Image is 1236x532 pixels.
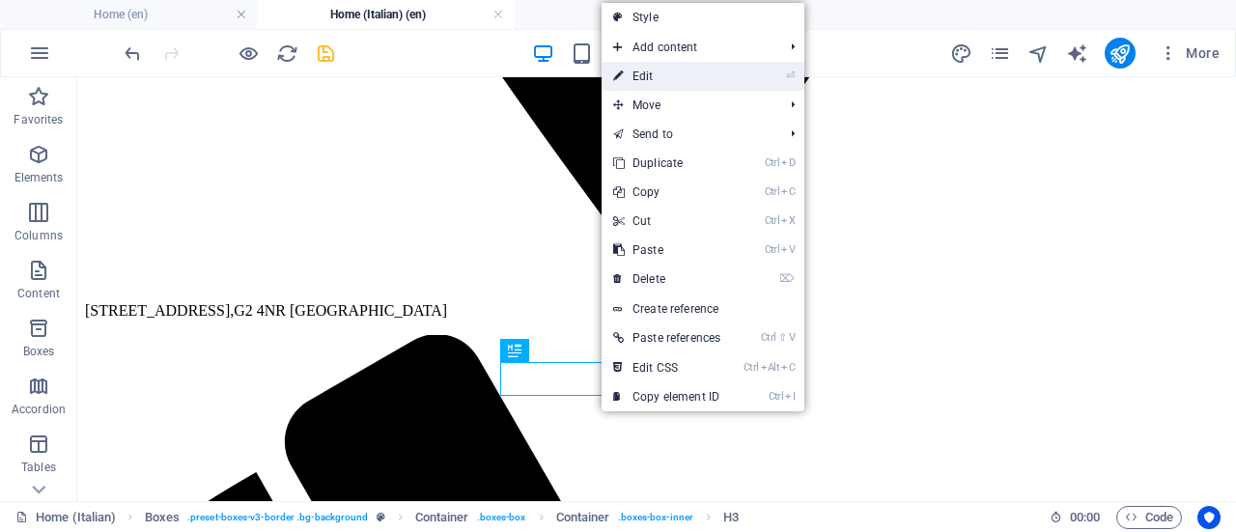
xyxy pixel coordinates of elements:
[1159,43,1220,63] span: More
[781,243,795,256] i: V
[1050,506,1101,529] h6: Session time
[315,42,337,65] i: Save (Ctrl+S)
[1066,42,1089,65] button: text_generator
[950,42,973,65] button: design
[618,506,694,529] span: . boxes-box-inner
[276,42,298,65] i: Reload page
[21,460,56,475] p: Tables
[237,42,260,65] button: Click here to leave preview mode and continue editing
[602,91,775,120] span: Move
[12,402,66,417] p: Accordion
[121,42,144,65] button: undo
[781,185,795,198] i: C
[765,243,780,256] i: Ctrl
[1027,42,1050,65] i: Navigator
[602,353,732,382] a: CtrlAltCEdit CSS
[17,286,60,301] p: Content
[145,506,740,529] nav: breadcrumb
[377,512,385,522] i: This element is a customizable preset
[765,185,780,198] i: Ctrl
[275,42,298,65] button: reload
[1083,510,1086,524] span: :
[15,506,116,529] a: Click to cancel selection. Double-click to open Pages
[1105,38,1136,69] button: publish
[602,323,732,352] a: Ctrl⇧VPaste references
[744,361,759,374] i: Ctrl
[14,228,63,243] p: Columns
[1027,42,1051,65] button: navigator
[779,272,795,285] i: ⌦
[761,361,780,374] i: Alt
[778,331,787,344] i: ⇧
[122,42,144,65] i: Undo: Edit headline (Ctrl+Z)
[602,207,732,236] a: CtrlXCut
[14,112,63,127] p: Favorites
[1197,506,1221,529] button: Usercentrics
[785,390,795,403] i: I
[477,506,526,529] span: . boxes-box
[1125,506,1173,529] span: Code
[602,178,732,207] a: CtrlCCopy
[781,156,795,169] i: D
[556,506,610,529] span: Click to select. Double-click to edit
[602,382,732,411] a: CtrlICopy element ID
[789,331,795,344] i: V
[786,70,795,82] i: ⏎
[314,42,337,65] button: save
[602,62,732,91] a: ⏎Edit
[602,120,775,149] a: Send to
[257,4,514,25] h4: Home (Italian) (en)
[1109,42,1131,65] i: Publish
[602,3,804,32] a: Style
[765,156,780,169] i: Ctrl
[145,506,180,529] span: Click to select. Double-click to edit
[769,390,784,403] i: Ctrl
[1070,506,1100,529] span: 00 00
[765,214,780,227] i: Ctrl
[187,506,369,529] span: . preset-boxes-v3-border .bg-background
[602,236,732,265] a: CtrlVPaste
[761,331,776,344] i: Ctrl
[23,344,55,359] p: Boxes
[950,42,972,65] i: Design (Ctrl+Alt+Y)
[602,294,804,323] a: Create reference
[723,506,739,529] span: Click to select. Double-click to edit
[1151,38,1227,69] button: More
[602,265,732,294] a: ⌦Delete
[989,42,1012,65] button: pages
[415,506,469,529] span: Click to select. Double-click to edit
[602,33,775,62] span: Add content
[781,214,795,227] i: X
[1116,506,1182,529] button: Code
[602,149,732,178] a: CtrlDDuplicate
[1066,42,1088,65] i: AI Writer
[781,361,795,374] i: C
[14,170,64,185] p: Elements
